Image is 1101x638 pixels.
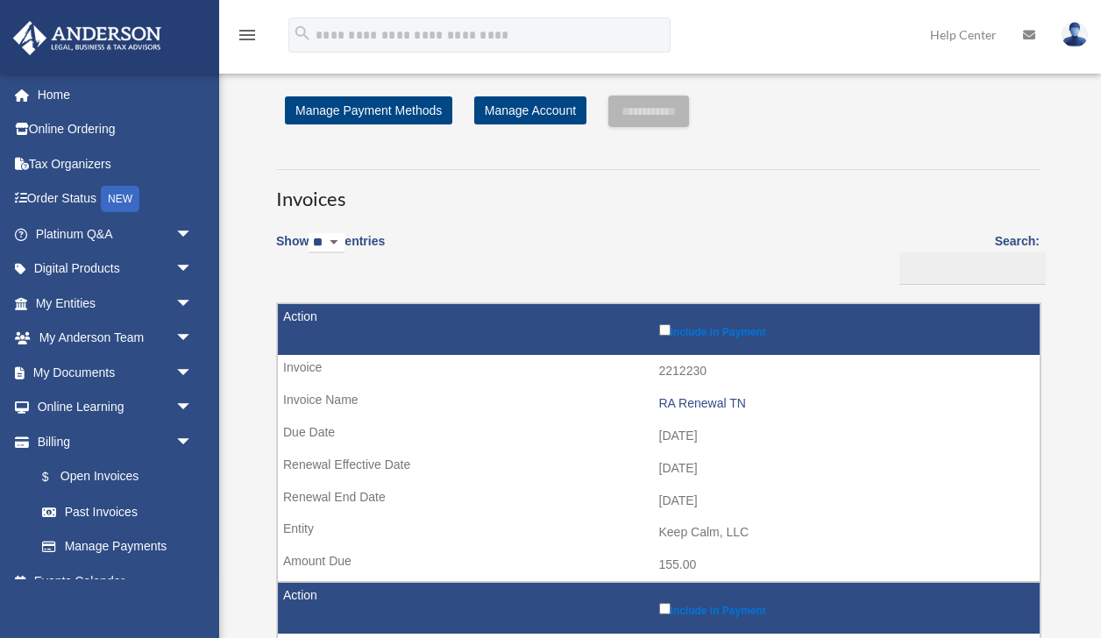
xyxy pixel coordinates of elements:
[474,96,586,124] a: Manage Account
[278,516,1040,549] td: Keep Calm, LLC
[52,466,60,488] span: $
[1062,22,1088,47] img: User Pic
[175,252,210,287] span: arrow_drop_down
[25,459,202,495] a: $Open Invoices
[278,549,1040,582] td: 155.00
[12,77,219,112] a: Home
[309,233,345,253] select: Showentries
[278,485,1040,518] td: [DATE]
[101,186,139,212] div: NEW
[12,216,219,252] a: Platinum Q&Aarrow_drop_down
[12,252,219,287] a: Digital Productsarrow_drop_down
[175,390,210,426] span: arrow_drop_down
[175,216,210,252] span: arrow_drop_down
[8,21,167,55] img: Anderson Advisors Platinum Portal
[278,420,1040,453] td: [DATE]
[12,286,219,321] a: My Entitiesarrow_drop_down
[278,452,1040,486] td: [DATE]
[12,321,219,356] a: My Anderson Teamarrow_drop_down
[293,24,312,43] i: search
[278,355,1040,388] td: 2212230
[899,252,1046,286] input: Search:
[12,112,219,147] a: Online Ordering
[12,181,219,217] a: Order StatusNEW
[25,494,210,529] a: Past Invoices
[175,321,210,357] span: arrow_drop_down
[12,390,219,425] a: Online Learningarrow_drop_down
[237,25,258,46] i: menu
[659,603,671,614] input: Include in Payment
[175,286,210,322] span: arrow_drop_down
[12,564,219,599] a: Events Calendar
[893,230,1040,285] label: Search:
[659,324,671,336] input: Include in Payment
[12,146,219,181] a: Tax Organizers
[285,96,452,124] a: Manage Payment Methods
[276,230,385,271] label: Show entries
[276,169,1040,213] h3: Invoices
[237,31,258,46] a: menu
[175,424,210,460] span: arrow_drop_down
[12,355,219,390] a: My Documentsarrow_drop_down
[175,355,210,391] span: arrow_drop_down
[25,529,210,564] a: Manage Payments
[659,321,1032,338] label: Include in Payment
[659,599,1032,617] label: Include in Payment
[12,424,210,459] a: Billingarrow_drop_down
[659,396,1032,411] div: RA Renewal TN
